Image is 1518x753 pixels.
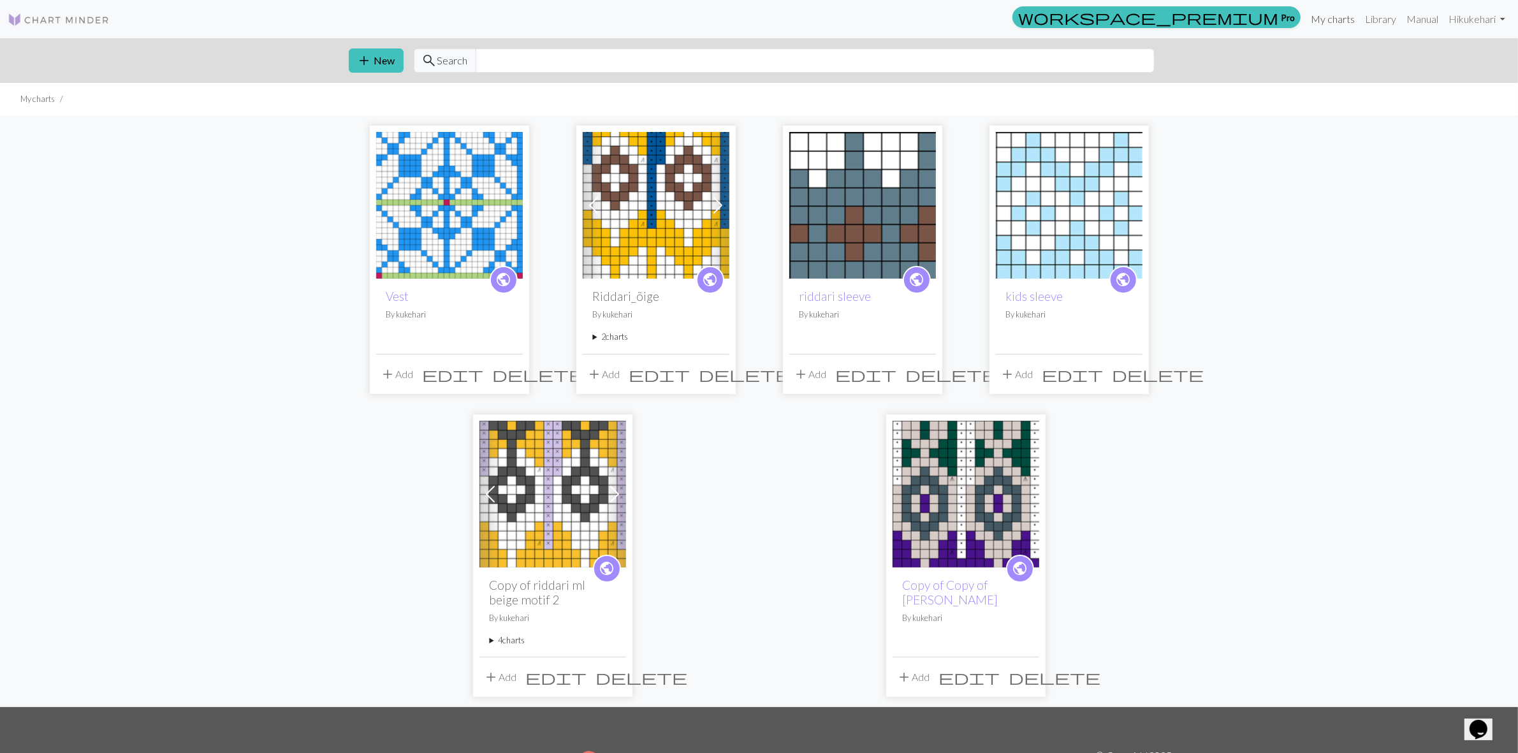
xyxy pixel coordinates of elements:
i: Edit [526,669,587,685]
span: workspace_premium [1018,8,1278,26]
a: Vest [386,289,409,303]
span: public [495,270,511,289]
i: Edit [1042,367,1104,382]
button: Edit [625,362,695,386]
span: edit [526,668,587,686]
button: Add [789,362,831,386]
img: riddari sleeve [789,132,936,279]
span: search [422,52,437,69]
span: add [484,668,499,686]
span: edit [423,365,484,383]
p: By kukehari [903,612,1029,624]
i: public [702,267,718,293]
a: Copy of RIDDARI II [893,486,1039,499]
i: Edit [939,669,1000,685]
img: kids sleeve [996,132,1142,279]
p: By kukehari [490,612,616,624]
span: add [381,365,396,383]
a: public [1006,555,1034,583]
img: Copy of RIDDARI II [893,421,1039,567]
span: public [702,270,718,289]
a: Copy of Copy of [PERSON_NAME] [903,578,998,607]
button: Add [583,362,625,386]
span: public [599,559,615,578]
a: Pro [1012,6,1301,28]
span: edit [939,668,1000,686]
button: Delete [695,362,796,386]
img: Riddari_M size_light [583,132,729,279]
a: public [490,266,518,294]
a: Hikukehari [1443,6,1510,32]
p: By kukehari [593,309,719,321]
span: delete [493,365,585,383]
span: add [587,365,602,383]
button: Edit [522,665,592,689]
span: edit [1042,365,1104,383]
span: delete [699,365,791,383]
img: Riddari ornamental wild grass [479,421,626,567]
button: Delete [592,665,692,689]
span: public [1012,559,1028,578]
i: public [1115,267,1131,293]
button: Add [893,665,935,689]
a: kids sleeve [1006,289,1063,303]
p: By kukehari [799,309,926,321]
a: Manual [1401,6,1443,32]
button: Delete [901,362,1002,386]
button: New [349,48,404,73]
span: delete [596,668,688,686]
i: Edit [629,367,690,382]
i: public [1012,556,1028,581]
li: My charts [20,93,55,105]
span: Search [437,53,468,68]
span: delete [906,365,998,383]
p: By kukehari [1006,309,1132,321]
span: delete [1113,365,1204,383]
button: Edit [418,362,488,386]
a: riddari sleeve [799,289,872,303]
i: Edit [423,367,484,382]
button: Edit [935,665,1005,689]
a: Vest [376,198,523,210]
button: Delete [1108,362,1209,386]
i: Edit [836,367,897,382]
button: Delete [488,362,589,386]
span: edit [629,365,690,383]
span: add [357,52,372,69]
a: public [903,266,931,294]
i: public [495,267,511,293]
iframe: chat widget [1464,702,1505,740]
button: Add [376,362,418,386]
img: Vest [376,132,523,279]
a: riddari sleeve [789,198,936,210]
span: delete [1009,668,1101,686]
a: public [1109,266,1137,294]
a: Riddari ornamental wild grass [479,486,626,499]
img: Logo [8,12,110,27]
button: Delete [1005,665,1106,689]
summary: 2charts [593,331,719,343]
button: Edit [1038,362,1108,386]
h2: Riddari_õige [593,289,719,303]
i: public [599,556,615,581]
a: Riddari_M size_light [583,198,729,210]
span: add [1000,365,1016,383]
i: public [909,267,924,293]
summary: 4charts [490,634,616,647]
a: public [593,555,621,583]
span: public [1115,270,1131,289]
span: add [897,668,912,686]
span: public [909,270,924,289]
span: edit [836,365,897,383]
a: My charts [1306,6,1360,32]
span: add [794,365,809,383]
button: Edit [831,362,901,386]
button: Add [479,665,522,689]
p: By kukehari [386,309,513,321]
h2: Copy of riddari ml beige motif 2 [490,578,616,607]
a: public [696,266,724,294]
a: Library [1360,6,1401,32]
button: Add [996,362,1038,386]
a: kids sleeve [996,198,1142,210]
